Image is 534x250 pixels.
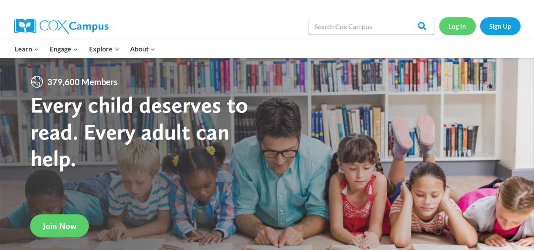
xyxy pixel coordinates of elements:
a: Sign Up [480,17,520,35]
nav: Primary Navigation [10,40,161,58]
input: Search Cox Campus [308,18,435,35]
strong: Every child deserves to read. Every adult can help. [30,91,248,172]
nav: Secondary Navigation [439,17,520,35]
button: Child menu of Learn [10,40,45,58]
span: 379,600 Members [44,75,121,89]
button: Child menu of Engage [44,40,84,58]
img: Cox Campus [14,19,108,34]
a: Join Now [30,214,89,237]
a: Log In [439,17,476,35]
button: Child menu of Explore [84,40,125,58]
button: Child menu of About [125,40,161,58]
span: Join Now [43,221,76,231]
